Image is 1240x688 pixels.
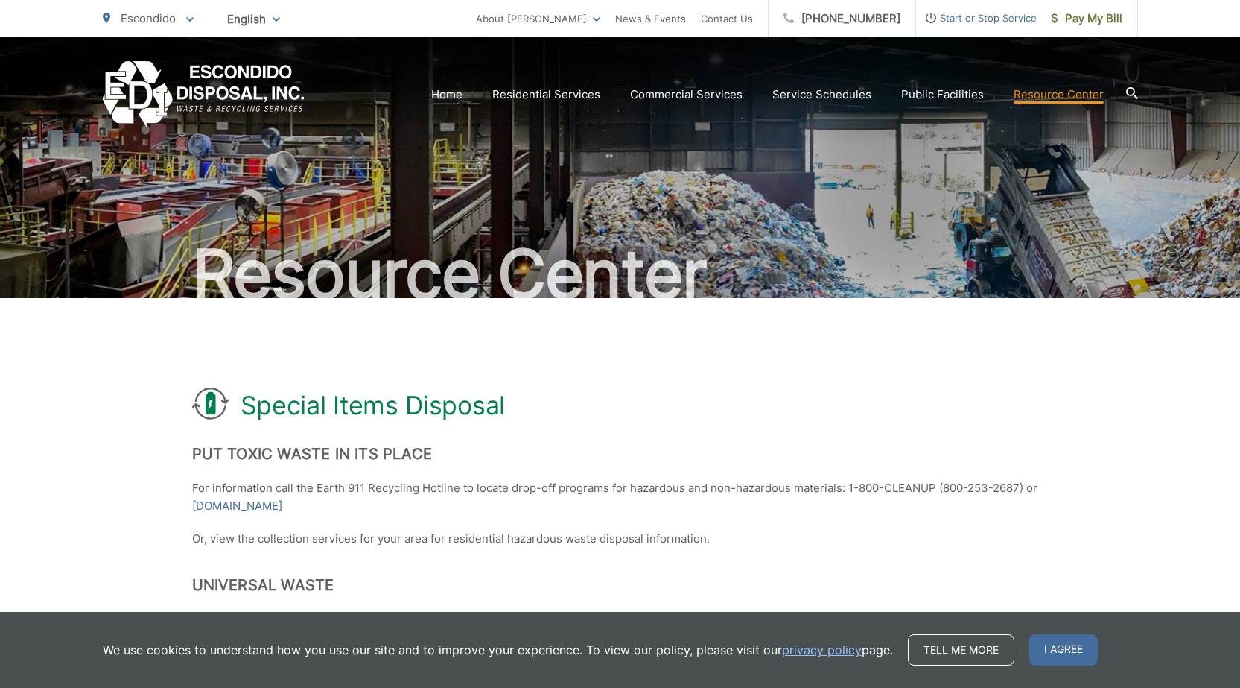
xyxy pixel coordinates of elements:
[192,497,282,515] a: [DOMAIN_NAME]
[1029,634,1098,666] span: I agree
[192,610,1049,628] p: The following universal wastes may not be placed out for curbside collection or disposed of in a ...
[192,445,1049,463] h2: Put Toxic Waste In Its Place
[615,10,686,28] a: News & Events
[192,576,1049,594] h2: Universal Waste
[772,86,871,104] a: Service Schedules
[241,391,505,420] h1: Special Items Disposal
[1014,86,1104,104] a: Resource Center
[192,530,1049,548] p: Or, view the collection services for your area for residential hazardous waste disposal information.
[701,10,753,28] a: Contact Us
[476,10,600,28] a: About [PERSON_NAME]
[216,6,291,32] span: English
[103,641,893,659] p: We use cookies to understand how you use our site and to improve your experience. To view our pol...
[431,86,462,104] a: Home
[630,86,743,104] a: Commercial Services
[492,86,600,104] a: Residential Services
[103,237,1138,312] h2: Resource Center
[782,641,862,659] a: privacy policy
[121,11,176,25] span: Escondido
[901,86,984,104] a: Public Facilities
[192,479,1049,515] p: For information call the Earth 911 Recycling Hotline to locate drop-off programs for hazardous an...
[103,61,305,127] a: EDCD logo. Return to the homepage.
[1052,10,1122,28] span: Pay My Bill
[908,634,1014,666] a: Tell me more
